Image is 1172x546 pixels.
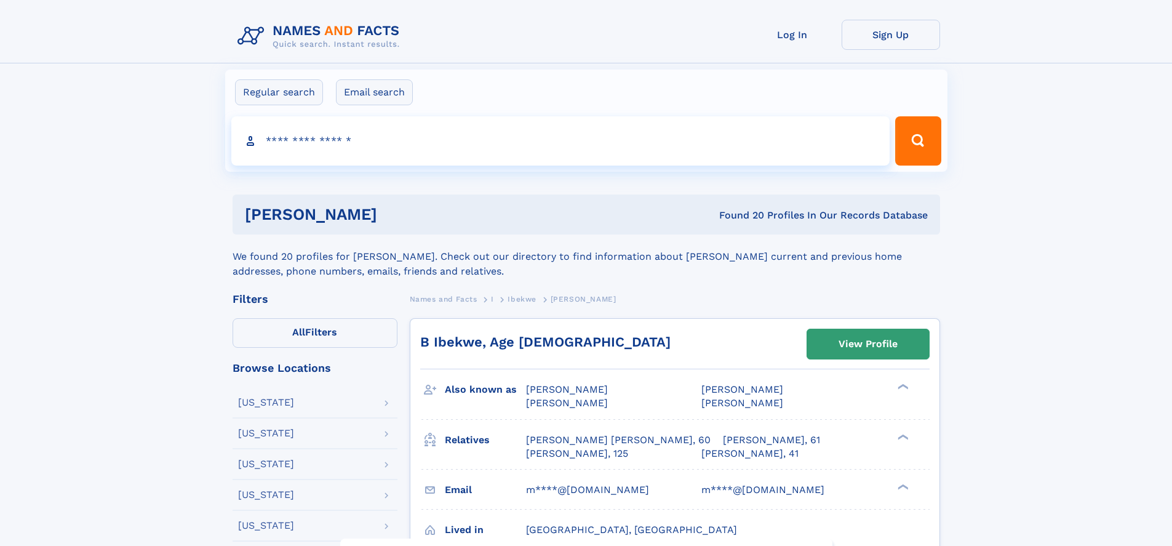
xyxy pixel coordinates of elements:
[238,459,294,469] div: [US_STATE]
[551,295,616,303] span: [PERSON_NAME]
[491,291,494,307] a: I
[701,383,783,395] span: [PERSON_NAME]
[420,334,671,350] a: B Ibekwe, Age [DEMOGRAPHIC_DATA]
[245,207,548,222] h1: [PERSON_NAME]
[842,20,940,50] a: Sign Up
[508,291,536,307] a: Ibekwe
[508,295,536,303] span: Ibekwe
[491,295,494,303] span: I
[701,397,783,409] span: [PERSON_NAME]
[548,209,928,222] div: Found 20 Profiles In Our Records Database
[895,483,909,491] div: ❯
[526,524,737,536] span: [GEOGRAPHIC_DATA], [GEOGRAPHIC_DATA]
[233,363,397,374] div: Browse Locations
[526,383,608,395] span: [PERSON_NAME]
[701,447,799,460] a: [PERSON_NAME], 41
[231,116,890,166] input: search input
[445,520,526,540] h3: Lived in
[233,20,410,53] img: Logo Names and Facts
[233,294,397,305] div: Filters
[238,428,294,438] div: [US_STATE]
[233,318,397,348] label: Filters
[238,490,294,500] div: [US_STATE]
[895,383,909,391] div: ❯
[410,291,477,307] a: Names and Facts
[238,398,294,407] div: [US_STATE]
[336,79,413,105] label: Email search
[895,116,941,166] button: Search Button
[723,433,820,447] a: [PERSON_NAME], 61
[233,235,940,279] div: We found 20 profiles for [PERSON_NAME]. Check out our directory to find information about [PERSON...
[445,480,526,500] h3: Email
[526,433,711,447] a: [PERSON_NAME] [PERSON_NAME], 60
[445,379,526,400] h3: Also known as
[526,397,608,409] span: [PERSON_NAME]
[292,326,305,338] span: All
[807,329,929,359] a: View Profile
[895,433,909,441] div: ❯
[839,330,898,358] div: View Profile
[235,79,323,105] label: Regular search
[445,430,526,451] h3: Relatives
[526,447,628,460] a: [PERSON_NAME], 125
[743,20,842,50] a: Log In
[238,521,294,531] div: [US_STATE]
